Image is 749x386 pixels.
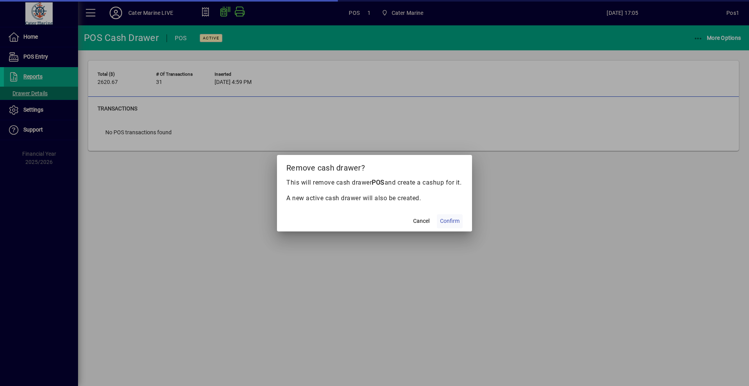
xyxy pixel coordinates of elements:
[286,194,463,203] p: A new active cash drawer will also be created.
[286,178,463,187] p: This will remove cash drawer and create a cashup for it.
[413,217,430,225] span: Cancel
[440,217,460,225] span: Confirm
[409,214,434,228] button: Cancel
[372,179,385,186] b: POS
[437,214,463,228] button: Confirm
[277,155,472,178] h2: Remove cash drawer?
